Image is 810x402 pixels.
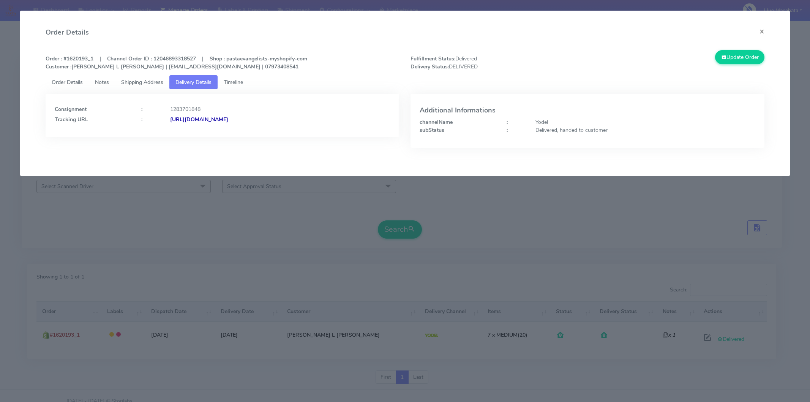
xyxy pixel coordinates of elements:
strong: Delivery Status: [411,63,449,70]
strong: Customer : [46,63,71,70]
strong: : [141,106,142,113]
span: Order Details [52,79,83,86]
strong: [URL][DOMAIN_NAME] [170,116,228,123]
span: Shipping Address [121,79,163,86]
strong: channelName [420,119,453,126]
strong: : [507,127,508,134]
span: Delivery Details [175,79,212,86]
strong: Order : #1620193_1 | Channel Order ID : 12046893318527 | Shop : pastaevangelists-myshopify-com [P... [46,55,307,70]
button: Update Order [715,50,764,64]
strong: subStatus [420,127,444,134]
div: Yodel [530,118,761,126]
span: Notes [95,79,109,86]
strong: : [141,116,142,123]
strong: : [507,119,508,126]
div: Delivered, handed to customer [530,126,761,134]
ul: Tabs [46,75,764,89]
span: Delivered DELIVERED [405,55,587,71]
div: 1283701848 [164,105,396,113]
span: Timeline [224,79,243,86]
h4: Additional Informations [420,107,755,114]
strong: Tracking URL [55,116,88,123]
h4: Order Details [46,27,89,38]
button: Close [753,21,771,41]
strong: Fulfillment Status: [411,55,455,62]
strong: Consignment [55,106,87,113]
